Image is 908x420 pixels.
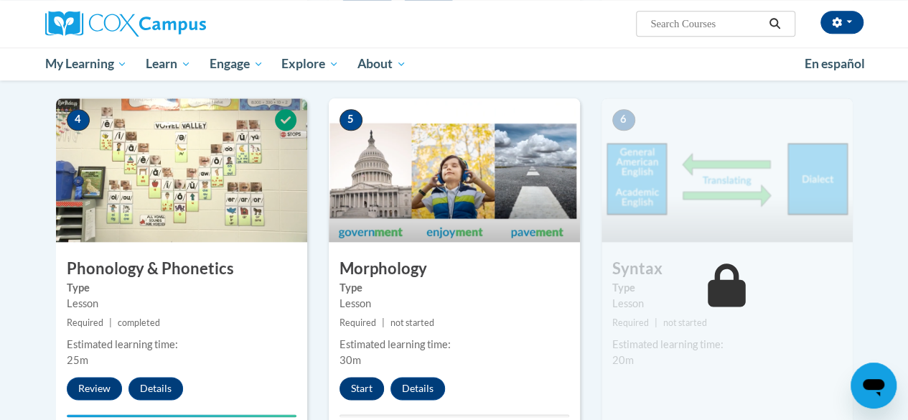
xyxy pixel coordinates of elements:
[612,354,634,366] span: 20m
[340,354,361,366] span: 30m
[281,55,339,73] span: Explore
[36,47,137,80] a: My Learning
[390,377,445,400] button: Details
[340,109,362,131] span: 5
[357,55,406,73] span: About
[329,98,580,242] img: Course Image
[67,354,88,366] span: 25m
[56,258,307,280] h3: Phonology & Phonetics
[128,377,183,400] button: Details
[272,47,348,80] a: Explore
[340,337,569,353] div: Estimated learning time:
[67,109,90,131] span: 4
[45,11,206,37] img: Cox Campus
[348,47,416,80] a: About
[612,280,842,296] label: Type
[340,317,376,328] span: Required
[805,56,865,71] span: En español
[612,317,649,328] span: Required
[340,280,569,296] label: Type
[67,317,103,328] span: Required
[67,377,122,400] button: Review
[118,317,160,328] span: completed
[67,280,296,296] label: Type
[795,49,874,79] a: En español
[612,109,635,131] span: 6
[45,55,127,73] span: My Learning
[56,98,307,242] img: Course Image
[340,296,569,312] div: Lesson
[329,258,580,280] h3: Morphology
[612,296,842,312] div: Lesson
[146,55,191,73] span: Learn
[602,258,853,280] h3: Syntax
[34,47,874,80] div: Main menu
[612,337,842,353] div: Estimated learning time:
[200,47,273,80] a: Engage
[45,11,304,37] a: Cox Campus
[210,55,263,73] span: Engage
[663,317,707,328] span: not started
[136,47,200,80] a: Learn
[655,317,657,328] span: |
[820,11,863,34] button: Account Settings
[602,98,853,242] img: Course Image
[340,377,384,400] button: Start
[851,363,897,409] iframe: Button to launch messaging window
[382,317,385,328] span: |
[390,317,434,328] span: not started
[649,15,764,32] input: Search Courses
[764,15,785,32] button: Search
[109,317,112,328] span: |
[67,337,296,353] div: Estimated learning time:
[67,296,296,312] div: Lesson
[67,414,296,417] div: Your progress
